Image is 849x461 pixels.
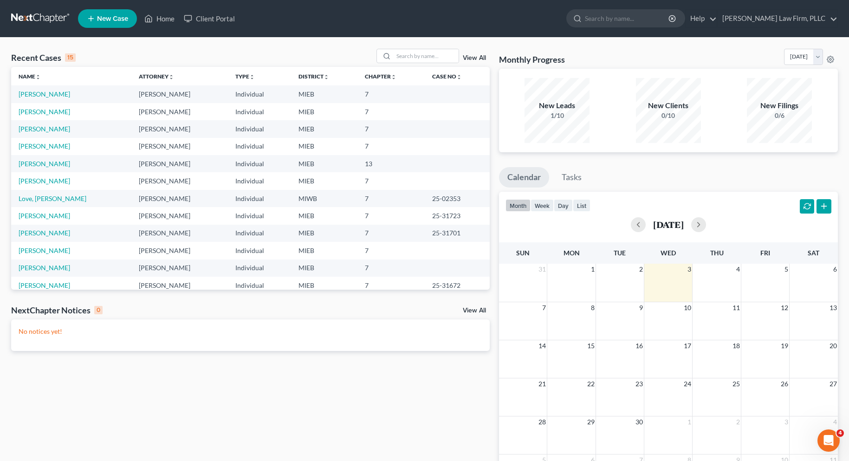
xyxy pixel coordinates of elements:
div: 15 [65,53,76,62]
h3: Monthly Progress [499,54,565,65]
a: Typeunfold_more [235,73,255,80]
a: [PERSON_NAME] Law Firm, PLLC [718,10,837,27]
td: Individual [228,190,292,207]
td: 7 [357,85,425,103]
td: 25-31723 [425,207,490,224]
a: Districtunfold_more [298,73,329,80]
input: Search by name... [585,10,670,27]
span: 11 [732,302,741,313]
span: 4 [832,416,838,428]
a: [PERSON_NAME] [19,125,70,133]
span: 21 [538,378,547,390]
td: 7 [357,120,425,137]
span: 22 [586,378,596,390]
td: [PERSON_NAME] [131,172,228,189]
td: MIEB [291,103,357,120]
span: 23 [635,378,644,390]
a: [PERSON_NAME] [19,177,70,185]
a: Home [140,10,179,27]
td: Individual [228,155,292,172]
a: [PERSON_NAME] [19,108,70,116]
button: day [554,199,573,212]
span: 18 [732,340,741,351]
iframe: Intercom live chat [817,429,840,452]
td: Individual [228,277,292,294]
span: 16 [635,340,644,351]
span: 8 [590,302,596,313]
span: 2 [735,416,741,428]
span: 26 [780,378,789,390]
span: 13 [829,302,838,313]
div: New Leads [525,100,590,111]
span: 24 [683,378,692,390]
span: 9 [638,302,644,313]
td: [PERSON_NAME] [131,190,228,207]
span: Mon [564,249,580,257]
a: [PERSON_NAME] [19,90,70,98]
span: 14 [538,340,547,351]
td: MIEB [291,242,357,259]
td: MIEB [291,225,357,242]
a: View All [463,307,486,314]
button: week [531,199,554,212]
i: unfold_more [391,74,396,80]
span: 25 [732,378,741,390]
td: [PERSON_NAME] [131,242,228,259]
td: 7 [357,242,425,259]
td: [PERSON_NAME] [131,277,228,294]
td: 7 [357,103,425,120]
span: 27 [829,378,838,390]
div: 1/10 [525,111,590,120]
td: Individual [228,138,292,155]
i: unfold_more [35,74,41,80]
div: 0/6 [747,111,812,120]
td: MIEB [291,85,357,103]
td: Individual [228,207,292,224]
td: 7 [357,260,425,277]
td: MIEB [291,207,357,224]
td: 13 [357,155,425,172]
a: [PERSON_NAME] [19,160,70,168]
span: Sat [808,249,819,257]
a: [PERSON_NAME] [19,264,70,272]
span: 20 [829,340,838,351]
span: 10 [683,302,692,313]
div: Recent Cases [11,52,76,63]
td: 7 [357,190,425,207]
div: NextChapter Notices [11,305,103,316]
a: Help [686,10,717,27]
td: 7 [357,207,425,224]
button: month [506,199,531,212]
td: 7 [357,277,425,294]
span: 4 [836,429,844,437]
span: 2 [638,264,644,275]
a: [PERSON_NAME] [19,247,70,254]
i: unfold_more [249,74,255,80]
a: Case Nounfold_more [432,73,462,80]
span: 1 [687,416,692,428]
div: New Filings [747,100,812,111]
i: unfold_more [324,74,329,80]
a: [PERSON_NAME] [19,229,70,237]
span: 6 [832,264,838,275]
td: Individual [228,103,292,120]
td: MIEB [291,120,357,137]
a: Chapterunfold_more [365,73,396,80]
td: MIEB [291,260,357,277]
a: [PERSON_NAME] [19,212,70,220]
h2: [DATE] [653,220,684,229]
td: Individual [228,172,292,189]
a: [PERSON_NAME] [19,281,70,289]
td: 25-31701 [425,225,490,242]
td: 7 [357,225,425,242]
td: 25-02353 [425,190,490,207]
span: 31 [538,264,547,275]
input: Search by name... [394,49,459,63]
td: MIWB [291,190,357,207]
a: [PERSON_NAME] [19,142,70,150]
span: 12 [780,302,789,313]
td: MIEB [291,155,357,172]
a: Love, [PERSON_NAME] [19,195,86,202]
span: 7 [541,302,547,313]
span: 3 [784,416,789,428]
